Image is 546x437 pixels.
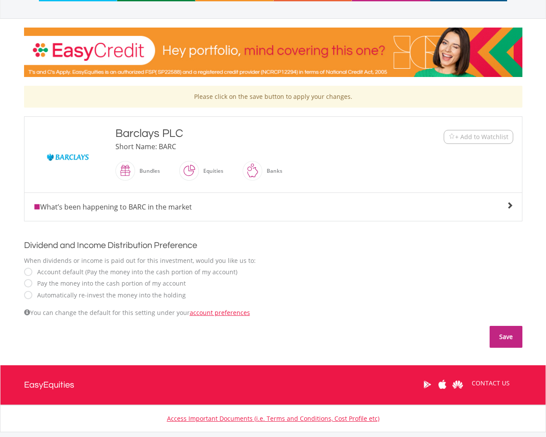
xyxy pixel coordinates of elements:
label: Automatically re-invest the money into the holding [33,291,186,300]
label: Account default (Pay the money into the cash portion of my account) [33,268,237,276]
div: Banks [262,161,282,182]
div: Bundles [135,161,160,182]
div: Please click on the save button to apply your changes. [24,86,522,108]
span: What’s been happening to BARC in the market [33,202,192,212]
a: Google Play [420,371,435,398]
span: + Add to Watchlist [455,133,508,141]
div: You can change the default for this setting under your [24,308,522,317]
a: CONTACT US [466,371,516,395]
button: Watchlist + Add to Watchlist [444,130,513,144]
img: EQU.GBP.BARC.png [35,134,101,180]
div: Barclays PLC [115,126,390,141]
img: Watchlist [449,133,455,140]
button: Save [490,326,522,348]
a: Huawei [450,371,466,398]
a: account preferences [190,308,250,317]
a: Access Important Documents (i.e. Terms and Conditions, Cost Profile etc) [167,414,379,423]
div: Short Name: BARC [115,141,390,152]
img: EasyCredit Promotion Banner [24,28,522,77]
label: Pay the money into the cash portion of my account [33,279,186,288]
a: Apple [435,371,450,398]
h2: Dividend and Income Distribution Preference [24,239,522,252]
div: When dividends or income is paid out for this investment, would you like us to: [24,256,522,265]
a: EasyEquities [24,365,74,405]
div: Equities [199,161,223,182]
